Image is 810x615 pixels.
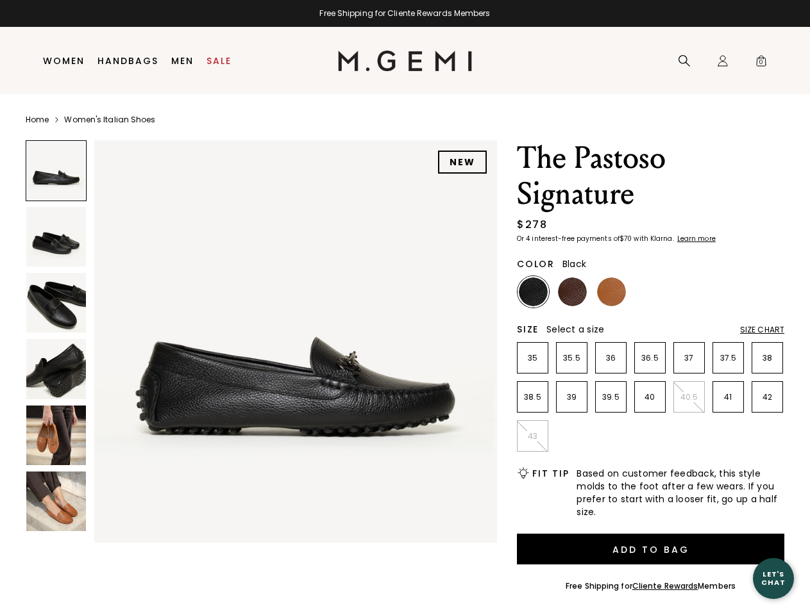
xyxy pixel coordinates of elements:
a: Women [43,56,85,66]
span: 0 [755,57,768,70]
p: 36.5 [635,353,665,363]
span: Black [562,258,586,270]
p: 41 [713,392,743,402]
span: Select a size [546,323,604,336]
a: Cliente Rewards [632,580,698,591]
img: Tan [597,277,626,306]
div: Size Chart [740,325,784,335]
p: 39 [557,392,587,402]
a: Handbags [97,56,158,66]
p: 35 [518,353,548,363]
img: The Pastoso Signature [94,140,497,543]
a: Men [171,56,194,66]
h2: Size [517,324,539,334]
klarna-placement-style-cta: Learn more [677,234,716,243]
button: Add to Bag [517,534,784,564]
div: Let's Chat [753,570,794,586]
span: Based on customer feedback, this style molds to the foot after a few wears. If you prefer to star... [577,467,784,518]
a: Home [26,115,49,125]
p: 38.5 [518,392,548,402]
klarna-placement-style-body: with Klarna [634,234,675,243]
a: Learn more [676,235,716,243]
klarna-placement-style-body: Or 4 interest-free payments of [517,234,620,243]
img: The Pastoso Signature [26,471,86,531]
p: 38 [752,353,782,363]
div: NEW [438,151,487,174]
h1: The Pastoso Signature [517,140,784,212]
p: 42 [752,392,782,402]
p: 40.5 [674,392,704,402]
p: 39.5 [596,392,626,402]
img: The Pastoso Signature [26,339,86,398]
h2: Color [517,259,555,269]
p: 37 [674,353,704,363]
p: 37.5 [713,353,743,363]
div: Free Shipping for Members [566,581,736,591]
p: 36 [596,353,626,363]
img: Black [519,277,548,306]
img: The Pastoso Signature [26,273,86,332]
p: 43 [518,431,548,441]
h2: Fit Tip [532,468,569,479]
a: Sale [207,56,232,66]
a: Women's Italian Shoes [64,115,155,125]
img: Chocolate [558,277,587,306]
klarna-placement-style-amount: $70 [620,234,632,243]
div: $278 [517,217,547,233]
img: M.Gemi [338,51,472,71]
p: 40 [635,392,665,402]
p: 35.5 [557,353,587,363]
img: The Pastoso Signature [26,406,86,465]
img: The Pastoso Signature [26,207,86,266]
